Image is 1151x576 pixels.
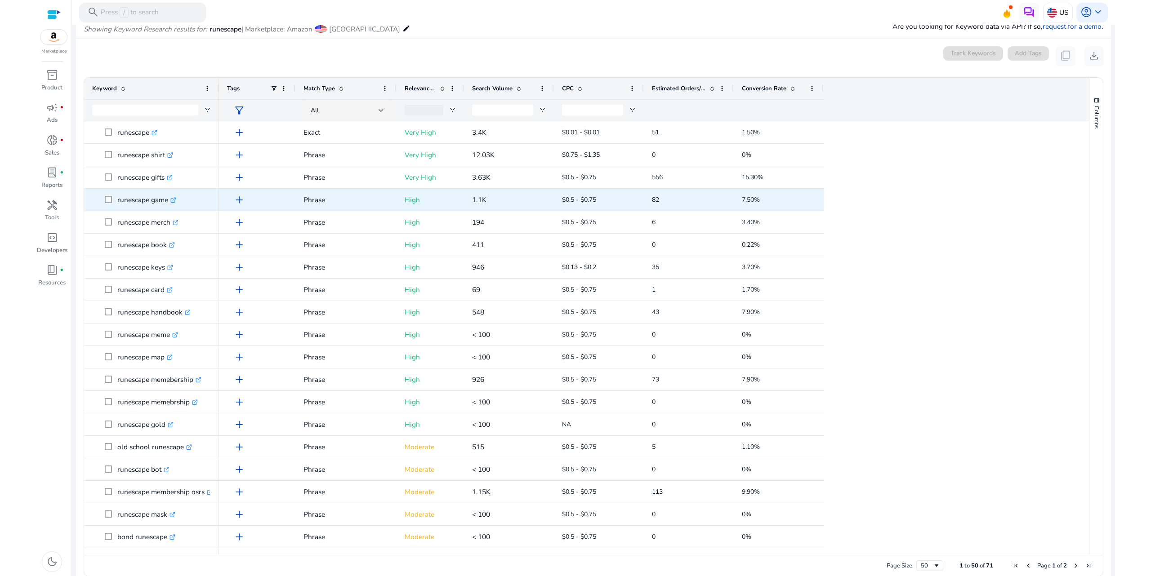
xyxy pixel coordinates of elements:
span: $0.5 - $0.75 [562,285,596,294]
p: Marketplace [41,48,67,55]
p: bond runescape [117,527,175,546]
p: old school runescape [117,438,192,456]
span: 0.22% [742,240,760,249]
div: First Page [1012,562,1019,569]
p: Moderate [405,438,456,456]
a: lab_profilefiber_manual_recordReports [36,165,68,197]
span: Search Volume [472,84,513,93]
p: Very High [405,146,456,164]
p: Moderate [405,527,456,546]
span: Columns [1093,106,1101,128]
p: High [405,235,456,254]
span: add [233,261,245,273]
p: Phrase [303,280,388,299]
span: 0 [652,510,656,518]
span: add [233,396,245,408]
span: < 100 [472,510,490,519]
span: 0 [652,353,656,361]
span: $0.13 - $0.2 [562,263,596,271]
p: runescape keys [117,258,173,276]
span: 113 [652,487,663,496]
span: < 100 [472,532,490,541]
p: High [405,280,456,299]
span: 1.70% [742,285,760,294]
div: Page Size [916,560,943,571]
span: 3.40% [742,218,760,226]
button: Open Filter Menu [539,106,546,114]
p: Product [41,84,62,93]
img: amazon.svg [40,30,67,44]
p: High [405,370,456,389]
span: add [233,172,245,183]
p: runescape book [117,235,175,254]
p: Phrase [303,527,388,546]
span: book_4 [46,264,58,276]
span: 35 [652,263,659,271]
p: Phrase [303,438,388,456]
p: Sales [45,149,59,158]
span: 7.90% [742,375,760,384]
span: search [87,6,99,18]
p: Phrase [303,415,388,434]
span: donut_small [46,134,58,146]
span: NA [562,420,571,429]
span: add [233,486,245,498]
div: 50 [921,562,933,570]
span: $0.5 - $0.75 [562,195,596,204]
span: add [233,554,245,565]
a: handymanTools [36,197,68,230]
p: Moderate [405,505,456,523]
span: / [120,7,128,18]
span: 0 [652,330,656,339]
span: $0.5 - $0.75 [562,308,596,316]
span: $0.5 - $0.75 [562,218,596,226]
span: fiber_manual_record [60,268,64,272]
span: add [233,284,245,296]
p: runescape gifts [117,168,173,186]
span: $0.01 - $0.01 [562,128,600,137]
p: Resources [38,279,66,288]
p: runescape card [117,280,173,299]
span: Keyword [92,84,117,93]
p: runescape meme [117,325,178,344]
p: Are you looking for Keyword data via API? If so, . [892,21,1103,31]
span: Relevance Score [405,84,436,93]
span: fiber_manual_record [60,138,64,142]
p: Phrase [303,393,388,411]
p: Phrase [303,550,388,568]
span: Conversion Rate [742,84,786,93]
a: code_blocksDevelopers [36,230,68,262]
span: Page [1037,562,1051,570]
span: $0.5 - $0.75 [562,330,596,339]
span: inventory_2 [46,69,58,81]
span: 0 [652,151,656,159]
span: add [233,464,245,475]
p: High [405,393,456,411]
span: of [1057,562,1062,570]
span: add [233,127,245,138]
button: Open Filter Menu [629,106,636,114]
span: 12.03K [472,150,495,160]
span: add [233,329,245,341]
span: $0.5 - $0.75 [562,398,596,406]
span: 0% [742,420,751,429]
div: Previous Page [1025,562,1032,569]
a: inventory_2Product [36,67,68,100]
span: 73 [652,375,659,384]
p: High [405,415,456,434]
input: CPC Filter Input [562,105,623,115]
p: High [405,213,456,231]
p: High [405,191,456,209]
span: 194 [472,217,484,227]
p: runescape memebership [117,370,201,389]
span: fiber_manual_record [60,171,64,175]
span: 0% [742,532,751,541]
span: 5 [652,443,656,451]
span: 1 [959,562,963,570]
p: High [405,303,456,321]
span: 1 [1052,562,1056,570]
span: All [311,106,319,115]
span: add [233,374,245,385]
p: runescape shirt [117,146,173,164]
span: 69 [472,285,480,294]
